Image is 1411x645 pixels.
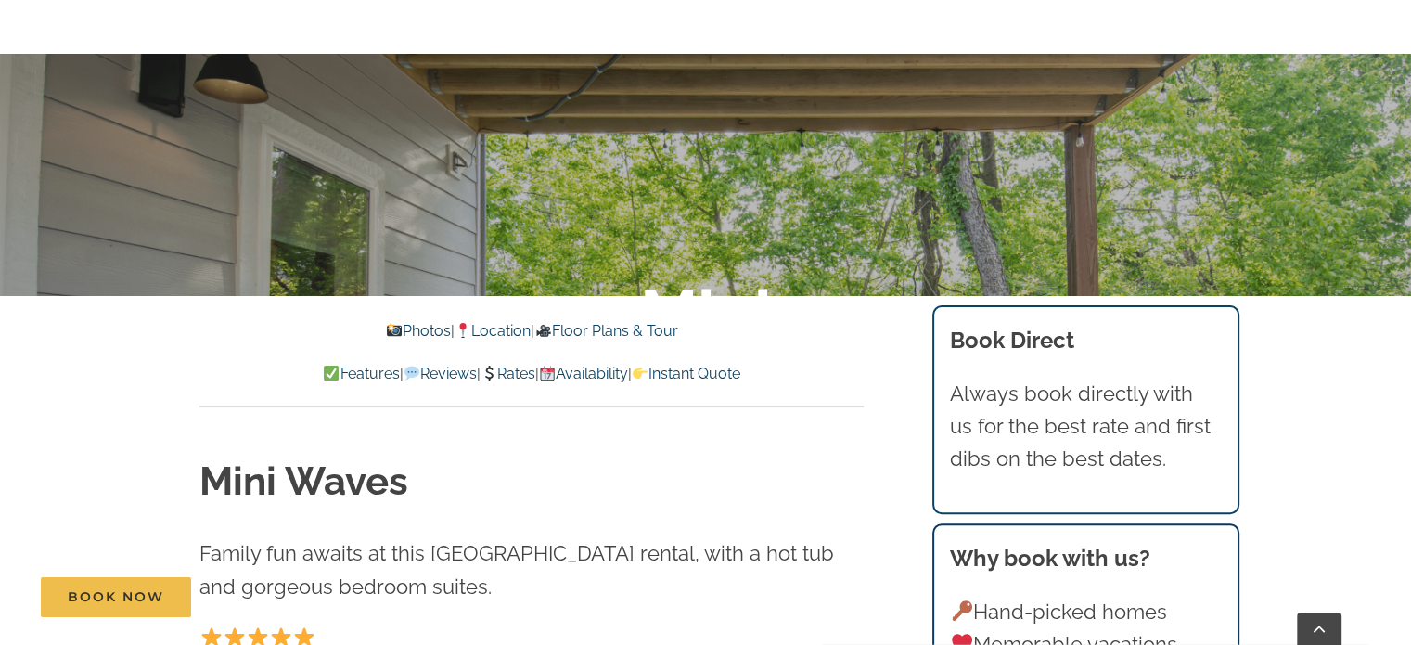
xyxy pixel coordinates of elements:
[199,455,864,510] h1: Mini Waves
[199,541,834,598] span: Family fun awaits at this [GEOGRAPHIC_DATA] rental, with a hot tub and gorgeous bedroom suites.
[199,362,864,386] p: | | | |
[536,323,551,338] img: 🎥
[455,323,470,338] img: 📍
[324,366,339,381] img: ✅
[387,323,402,338] img: 📸
[323,365,399,382] a: Features
[41,577,191,617] a: Book Now
[199,319,864,343] p: | |
[633,366,648,381] img: 👉
[386,322,451,340] a: Photos
[481,365,535,382] a: Rates
[950,378,1221,476] p: Always book directly with us for the best rate and first dibs on the best dates.
[534,322,677,340] a: Floor Plans & Tour
[599,274,813,432] b: Mini Waves
[632,365,740,382] a: Instant Quote
[539,365,628,382] a: Availability
[481,366,496,381] img: 💲
[68,589,164,605] span: Book Now
[950,327,1074,354] b: Book Direct
[455,322,531,340] a: Location
[403,365,476,382] a: Reviews
[950,542,1221,575] h3: Why book with us?
[540,366,555,381] img: 📆
[404,366,419,381] img: 💬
